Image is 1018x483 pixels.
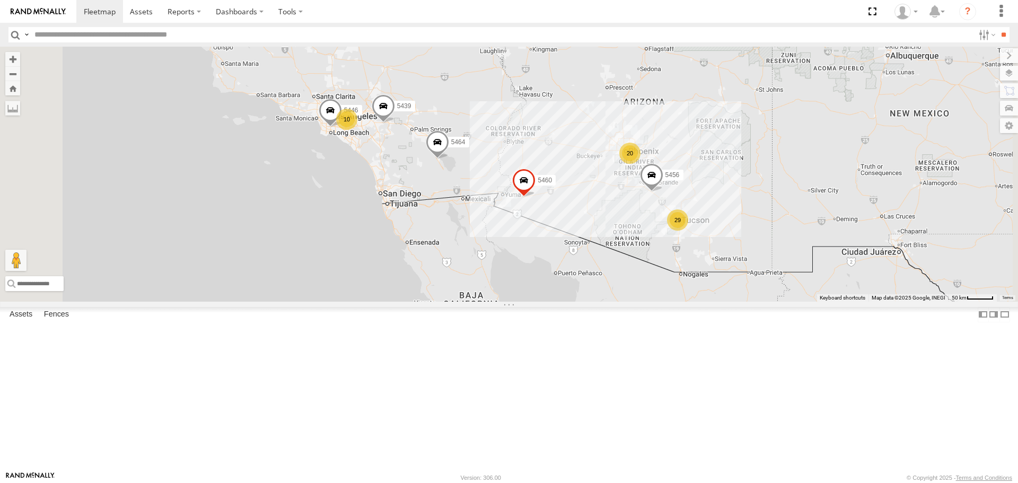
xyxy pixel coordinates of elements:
a: Terms and Conditions [956,475,1012,481]
span: 50 km [952,295,967,301]
div: 29 [667,209,688,231]
button: Map Scale: 50 km per 47 pixels [949,294,997,302]
a: Visit our Website [6,472,55,483]
div: Version: 306.00 [461,475,501,481]
label: Search Filter Options [975,27,997,42]
div: 10 [336,109,357,130]
button: Zoom out [5,66,20,81]
label: Fences [39,308,74,322]
button: Drag Pegman onto the map to open Street View [5,250,27,271]
img: rand-logo.svg [11,8,66,15]
span: 5460 [538,177,552,184]
div: Edward Espinoza [891,4,922,20]
span: 5439 [397,102,411,110]
span: 5464 [451,139,466,146]
div: © Copyright 2025 - [907,475,1012,481]
div: 20 [619,143,640,164]
label: Assets [4,308,38,322]
label: Map Settings [1000,118,1018,133]
i: ? [959,3,976,20]
button: Keyboard shortcuts [820,294,865,302]
a: Terms (opens in new tab) [1002,295,1013,300]
label: Hide Summary Table [999,307,1010,322]
span: 5446 [344,107,358,114]
button: Zoom in [5,52,20,66]
span: Map data ©2025 Google, INEGI [872,295,945,301]
label: Search Query [22,27,31,42]
label: Measure [5,101,20,116]
span: 5456 [665,172,680,179]
button: Zoom Home [5,81,20,95]
label: Dock Summary Table to the Right [988,307,999,322]
label: Dock Summary Table to the Left [978,307,988,322]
